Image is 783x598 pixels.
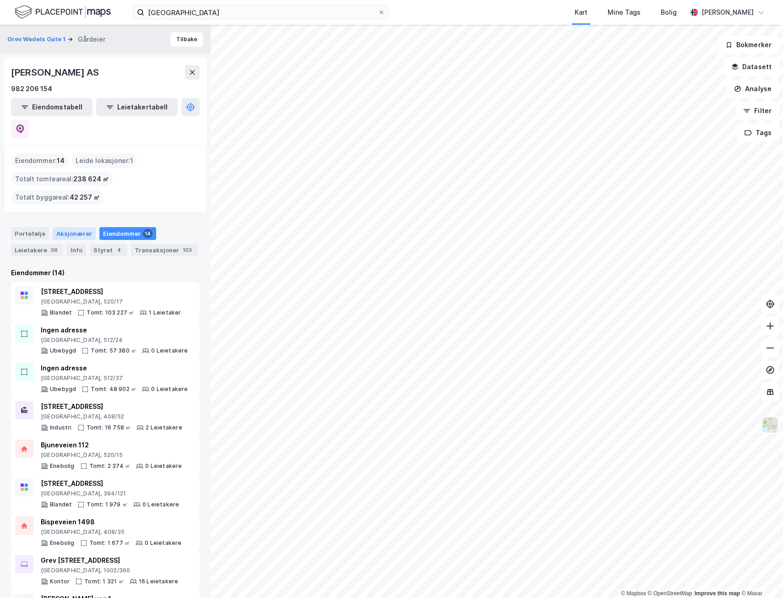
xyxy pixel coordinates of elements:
[91,347,136,354] div: Tomt: 57 380 ㎡
[70,192,100,203] span: 42 257 ㎡
[50,501,72,508] div: Blandet
[41,555,178,566] div: Grev [STREET_ADDRESS]
[91,386,136,393] div: Tomt: 48 902 ㎡
[50,578,70,585] div: Kontor
[737,124,779,142] button: Tags
[145,462,182,470] div: 0 Leietakere
[143,229,152,238] div: 14
[114,245,124,255] div: 4
[718,36,779,54] button: Bokmerker
[144,5,378,19] input: Søk på adresse, matrikkel, gårdeiere, leietakere eller personer
[130,155,133,166] span: 1
[50,309,72,316] div: Blandet
[87,501,128,508] div: Tomt: 1 979 ㎡
[57,155,65,166] span: 14
[41,440,182,451] div: Bjuneveien 112
[735,102,779,120] button: Filter
[608,7,641,18] div: Mine Tags
[87,309,134,316] div: Tomt: 103 227 ㎡
[737,554,783,598] iframe: Chat Widget
[41,325,188,336] div: Ingen adresse
[41,478,179,489] div: [STREET_ADDRESS]
[84,578,124,585] div: Tomt: 1 321 ㎡
[50,386,76,393] div: Ubebygd
[621,590,646,597] a: Mapbox
[181,245,194,255] div: 103
[89,539,130,547] div: Tomt: 1 677 ㎡
[149,309,181,316] div: 1 Leietaker
[146,424,182,431] div: 2 Leietakere
[99,227,156,240] div: Eiendommer
[170,32,203,47] button: Tilbake
[87,424,131,431] div: Tomt: 16 758 ㎡
[41,401,182,412] div: [STREET_ADDRESS]
[41,337,188,344] div: [GEOGRAPHIC_DATA], 512/24
[145,539,181,547] div: 0 Leietakere
[41,363,188,374] div: Ingen adresse
[142,501,179,508] div: 0 Leietakere
[11,172,113,186] div: Totalt tomteareal :
[11,190,103,205] div: Totalt byggareal :
[67,244,86,256] div: Info
[11,98,92,116] button: Eiendomstabell
[89,462,131,470] div: Tomt: 2 374 ㎡
[15,4,111,20] img: logo.f888ab2527a4732fd821a326f86c7f29.svg
[41,490,179,497] div: [GEOGRAPHIC_DATA], 394/121
[648,590,692,597] a: OpenStreetMap
[49,245,60,255] div: 36
[11,65,101,80] div: [PERSON_NAME] AS
[72,153,137,168] div: Leide lokasjoner :
[701,7,754,18] div: [PERSON_NAME]
[151,347,188,354] div: 0 Leietakere
[11,267,200,278] div: Eiendommer (14)
[11,227,49,240] div: Portefølje
[78,34,105,45] div: Gårdeier
[761,416,779,434] img: Z
[50,462,75,470] div: Enebolig
[726,80,779,98] button: Analyse
[11,83,52,94] div: 982 206 154
[575,7,587,18] div: Kart
[151,386,188,393] div: 0 Leietakere
[53,227,96,240] div: Aksjonærer
[41,298,181,305] div: [GEOGRAPHIC_DATA], 520/17
[50,347,76,354] div: Ubebygd
[695,590,740,597] a: Improve this map
[41,451,182,459] div: [GEOGRAPHIC_DATA], 520/15
[41,528,182,536] div: [GEOGRAPHIC_DATA], 408/35
[723,58,779,76] button: Datasett
[50,424,72,431] div: Industri
[96,98,178,116] button: Leietakertabell
[41,567,178,574] div: [GEOGRAPHIC_DATA], 1002/360
[139,578,179,585] div: 16 Leietakere
[7,35,67,44] button: Grev Wedels Gate 1
[11,244,63,256] div: Leietakere
[90,244,127,256] div: Styret
[41,286,181,297] div: [STREET_ADDRESS]
[73,174,109,185] span: 238 624 ㎡
[11,153,68,168] div: Eiendommer :
[41,375,188,382] div: [GEOGRAPHIC_DATA], 512/37
[661,7,677,18] div: Bolig
[50,539,75,547] div: Enebolig
[41,516,182,527] div: Bispeveien 1498
[41,413,182,420] div: [GEOGRAPHIC_DATA], 408/52
[131,244,197,256] div: Transaksjoner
